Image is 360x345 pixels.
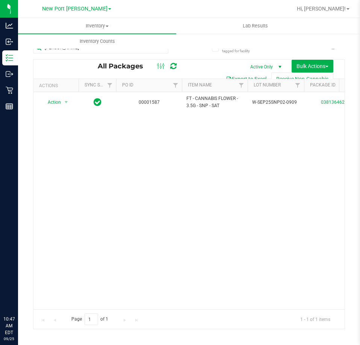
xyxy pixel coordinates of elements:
span: Lab Results [233,23,278,29]
p: 09/25 [3,336,15,342]
a: Lot Number [254,82,281,88]
span: select [62,97,71,107]
a: Filter [292,79,304,92]
span: 1 - 1 of 1 items [294,313,336,325]
inline-svg: Inbound [6,38,13,45]
a: Package ID [310,82,336,88]
span: Page of 1 [65,313,115,325]
span: W-SEP25SNP02-0909 [252,99,299,106]
a: 00001587 [139,100,160,105]
inline-svg: Retail [6,86,13,94]
a: Inventory Counts [18,33,176,49]
span: Hi, [PERSON_NAME]! [297,6,346,12]
a: PO ID [122,82,133,88]
span: Inventory [18,23,176,29]
span: In Sync [94,97,101,107]
span: Action [41,97,61,107]
span: Inventory Counts [70,38,125,45]
a: Lab Results [176,18,334,34]
span: New Port [PERSON_NAME] [42,6,107,12]
inline-svg: Outbound [6,70,13,78]
div: Actions [39,83,76,88]
input: 1 [85,313,98,325]
a: Filter [169,79,182,92]
a: Item Name [188,82,212,88]
iframe: Resource center [8,285,30,307]
inline-svg: Analytics [6,22,13,29]
button: Receive Non-Cannabis [271,73,333,85]
inline-svg: Reports [6,103,13,110]
a: Filter [104,79,116,92]
a: Filter [235,79,248,92]
span: FT - CANNABIS FLOWER - 3.5G - SNP - SAT [186,95,243,109]
button: Bulk Actions [292,60,333,73]
inline-svg: Inventory [6,54,13,62]
span: Bulk Actions [296,63,328,69]
span: All Packages [98,62,151,70]
button: Export to Excel [221,73,271,85]
a: Sync Status [85,82,113,88]
p: 10:47 AM EDT [3,316,15,336]
a: Inventory [18,18,176,34]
